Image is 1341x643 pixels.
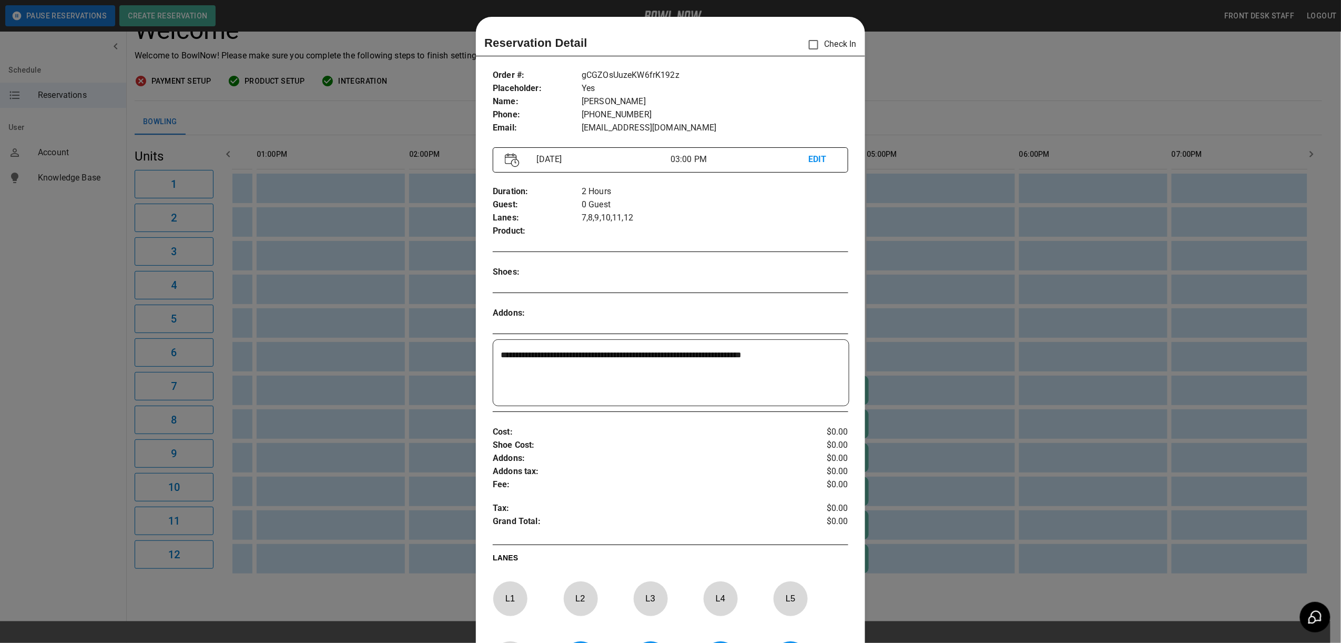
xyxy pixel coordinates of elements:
[493,95,582,108] p: Name :
[789,515,848,531] p: $0.00
[493,198,582,212] p: Guest :
[493,307,582,320] p: Addons :
[670,153,808,166] p: 03:00 PM
[789,452,848,465] p: $0.00
[493,552,848,567] p: LANES
[789,465,848,478] p: $0.00
[493,452,789,465] p: Addons :
[802,34,857,56] p: Check In
[505,153,520,167] img: Vector
[582,212,848,225] p: 7,8,9,10,11,12
[493,225,582,238] p: Product :
[493,69,582,82] p: Order # :
[493,82,582,95] p: Placeholder :
[789,426,848,439] p: $0.00
[493,439,789,452] p: Shoe Cost :
[633,586,668,611] p: L 3
[582,82,848,95] p: Yes
[563,586,598,611] p: L 2
[493,122,582,135] p: Email :
[493,515,789,531] p: Grand Total :
[493,465,789,478] p: Addons tax :
[493,185,582,198] p: Duration :
[789,502,848,515] p: $0.00
[582,198,848,212] p: 0 Guest
[493,212,582,225] p: Lanes :
[582,69,848,82] p: gCGZOsUuzeKW6frK192z
[582,122,848,135] p: [EMAIL_ADDRESS][DOMAIN_NAME]
[484,34,587,52] p: Reservation Detail
[703,586,738,611] p: L 4
[493,426,789,439] p: Cost :
[533,153,670,166] p: [DATE]
[789,439,848,452] p: $0.00
[493,502,789,515] p: Tax :
[582,95,848,108] p: [PERSON_NAME]
[493,266,582,279] p: Shoes :
[582,108,848,122] p: [PHONE_NUMBER]
[493,108,582,122] p: Phone :
[493,586,527,611] p: L 1
[582,185,848,198] p: 2 Hours
[773,586,808,611] p: L 5
[808,153,836,166] p: EDIT
[789,478,848,491] p: $0.00
[493,478,789,491] p: Fee :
